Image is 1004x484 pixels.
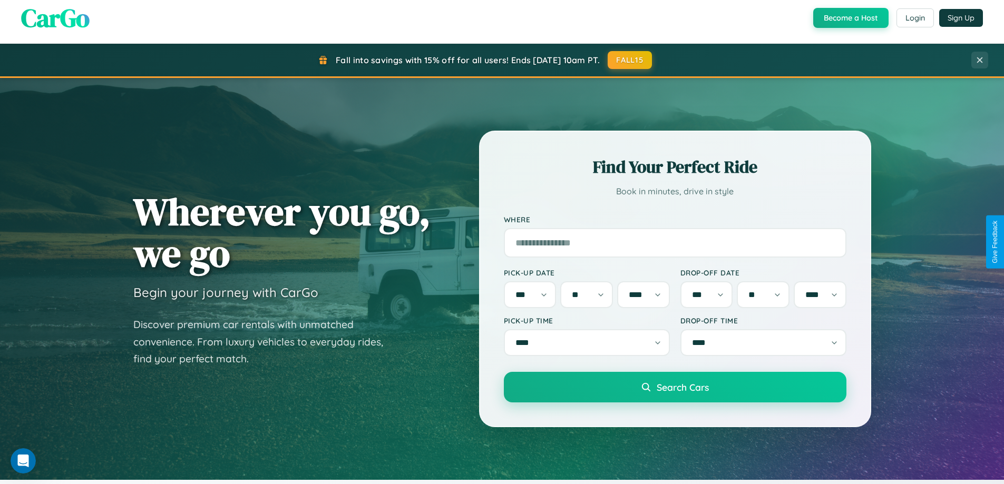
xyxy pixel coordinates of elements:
h2: Find Your Perfect Ride [504,155,846,179]
button: FALL15 [608,51,652,69]
span: CarGo [21,1,90,35]
button: Become a Host [813,8,889,28]
p: Discover premium car rentals with unmatched convenience. From luxury vehicles to everyday rides, ... [133,316,397,368]
h3: Begin your journey with CarGo [133,284,318,300]
iframe: Intercom live chat [11,448,36,473]
h1: Wherever you go, we go [133,191,431,274]
button: Login [896,8,934,27]
span: Fall into savings with 15% off for all users! Ends [DATE] 10am PT. [336,55,600,65]
button: Search Cars [504,372,846,402]
span: Search Cars [657,381,709,393]
label: Where [504,215,846,224]
button: Sign Up [939,9,983,27]
label: Drop-off Time [680,316,846,325]
div: Give Feedback [991,221,999,263]
label: Pick-up Date [504,268,670,277]
label: Drop-off Date [680,268,846,277]
p: Book in minutes, drive in style [504,184,846,199]
label: Pick-up Time [504,316,670,325]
